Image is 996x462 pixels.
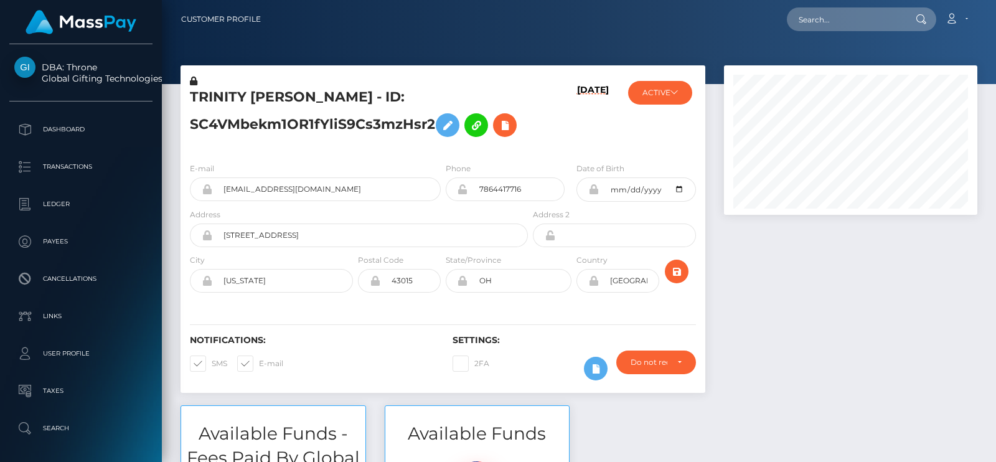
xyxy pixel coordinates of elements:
label: City [190,255,205,266]
a: Taxes [9,375,153,407]
h3: Available Funds [385,422,570,446]
label: 2FA [453,356,489,372]
input: Search... [787,7,904,31]
span: DBA: Throne Global Gifting Technologies Inc [9,62,153,84]
label: E-mail [190,163,214,174]
h6: [DATE] [577,85,609,148]
a: Payees [9,226,153,257]
img: MassPay Logo [26,10,136,34]
a: Cancellations [9,263,153,295]
a: Dashboard [9,114,153,145]
div: Do not require [631,357,667,367]
p: Cancellations [14,270,148,288]
label: E-mail [237,356,283,372]
img: Global Gifting Technologies Inc [14,57,35,78]
label: Address 2 [533,209,570,220]
label: Date of Birth [576,163,624,174]
h6: Settings: [453,335,697,346]
button: Do not require [616,351,696,374]
p: Ledger [14,195,148,214]
a: Customer Profile [181,6,261,32]
label: Postal Code [358,255,403,266]
p: Links [14,307,148,326]
label: State/Province [446,255,501,266]
label: Country [576,255,608,266]
a: Ledger [9,189,153,220]
h6: Notifications: [190,335,434,346]
h5: TRINITY [PERSON_NAME] - ID: SC4VMbekm1OR1fYliS9Cs3mzHsr2 [190,88,521,143]
p: Payees [14,232,148,251]
a: User Profile [9,338,153,369]
a: Search [9,413,153,444]
label: SMS [190,356,227,372]
a: Links [9,301,153,332]
a: Transactions [9,151,153,182]
p: User Profile [14,344,148,363]
p: Transactions [14,158,148,176]
p: Taxes [14,382,148,400]
p: Dashboard [14,120,148,139]
p: Search [14,419,148,438]
label: Phone [446,163,471,174]
label: Address [190,209,220,220]
button: ACTIVE [628,81,692,105]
